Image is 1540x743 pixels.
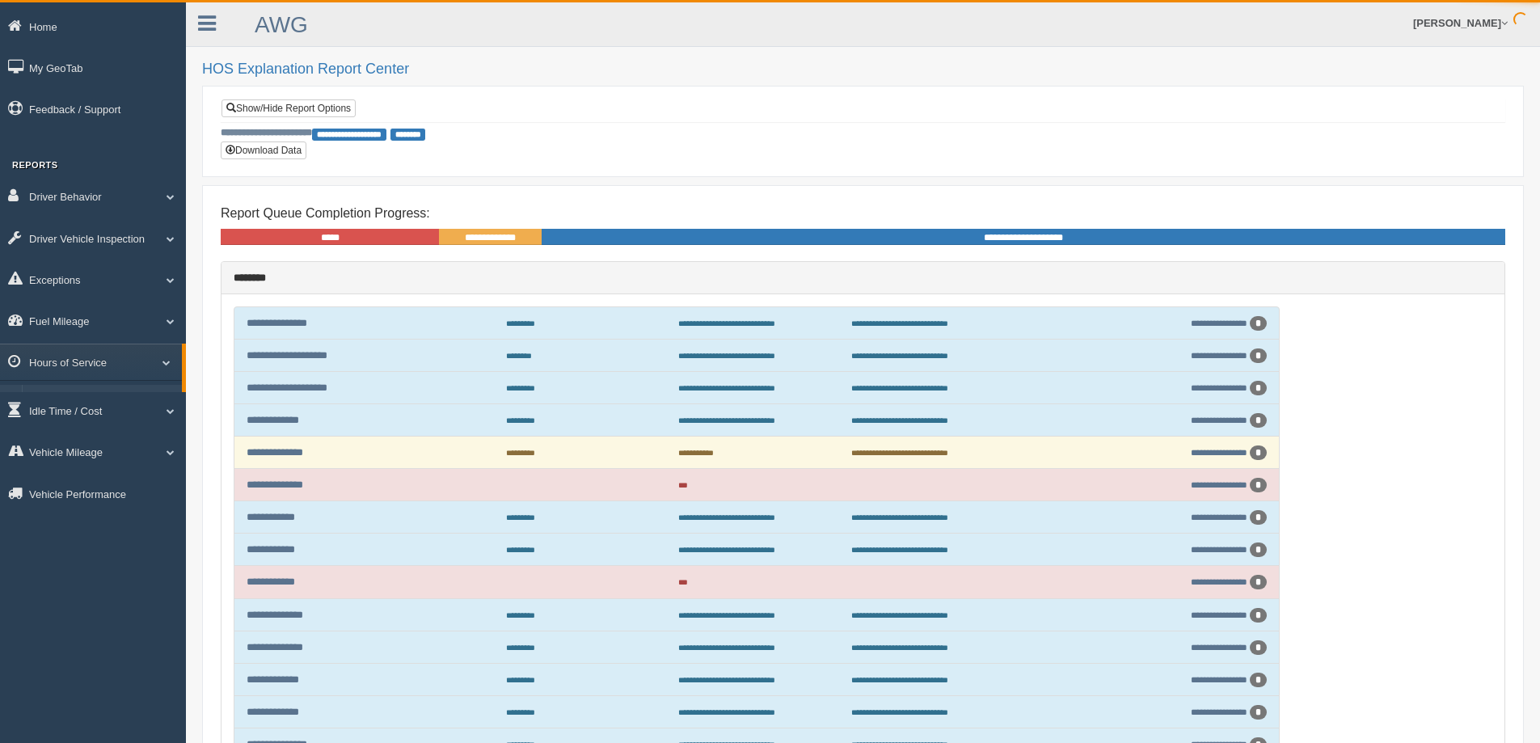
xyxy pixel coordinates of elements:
[255,12,308,37] a: AWG
[29,385,182,414] a: HOS Explanation Reports
[222,99,356,117] a: Show/Hide Report Options
[202,61,1524,78] h2: HOS Explanation Report Center
[221,141,306,159] button: Download Data
[221,206,1505,221] h4: Report Queue Completion Progress:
